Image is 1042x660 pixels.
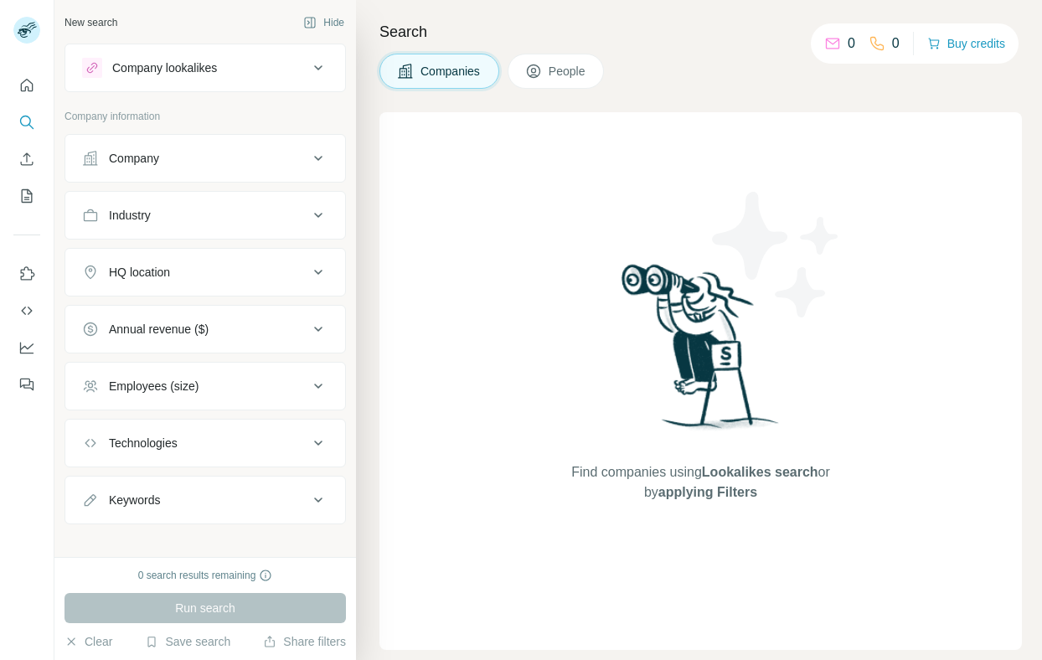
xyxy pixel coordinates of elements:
[702,465,818,479] span: Lookalikes search
[109,207,151,224] div: Industry
[13,296,40,326] button: Use Surfe API
[614,260,788,446] img: Surfe Illustration - Woman searching with binoculars
[64,15,117,30] div: New search
[109,150,159,167] div: Company
[549,63,587,80] span: People
[927,32,1005,55] button: Buy credits
[566,462,834,503] span: Find companies using or by
[892,34,900,54] p: 0
[65,138,345,178] button: Company
[13,107,40,137] button: Search
[138,568,273,583] div: 0 search results remaining
[109,321,209,338] div: Annual revenue ($)
[64,109,346,124] p: Company information
[64,633,112,650] button: Clear
[109,264,170,281] div: HQ location
[13,259,40,289] button: Use Surfe on LinkedIn
[13,144,40,174] button: Enrich CSV
[658,485,757,499] span: applying Filters
[291,10,356,35] button: Hide
[65,195,345,235] button: Industry
[65,423,345,463] button: Technologies
[379,20,1022,44] h4: Search
[13,181,40,211] button: My lists
[65,366,345,406] button: Employees (size)
[848,34,855,54] p: 0
[65,480,345,520] button: Keywords
[112,59,217,76] div: Company lookalikes
[263,633,346,650] button: Share filters
[65,252,345,292] button: HQ location
[109,492,160,508] div: Keywords
[65,309,345,349] button: Annual revenue ($)
[109,435,178,451] div: Technologies
[65,48,345,88] button: Company lookalikes
[701,179,852,330] img: Surfe Illustration - Stars
[13,70,40,101] button: Quick start
[109,378,199,394] div: Employees (size)
[13,333,40,363] button: Dashboard
[145,633,230,650] button: Save search
[420,63,482,80] span: Companies
[13,369,40,400] button: Feedback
